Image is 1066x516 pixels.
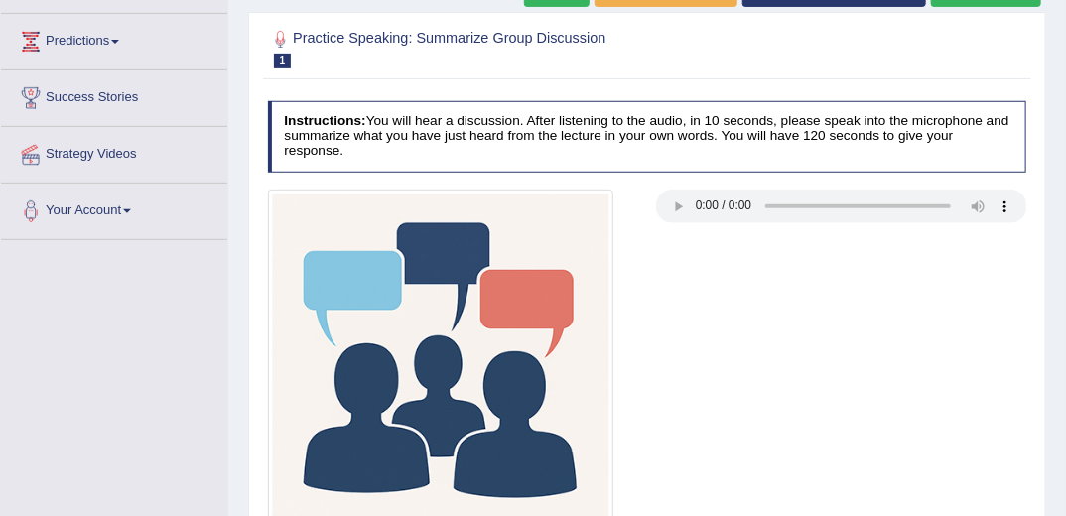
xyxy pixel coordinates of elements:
[284,113,365,128] b: Instructions:
[1,14,227,64] a: Predictions
[268,27,738,68] h2: Practice Speaking: Summarize Group Discussion
[1,70,227,120] a: Success Stories
[268,101,1027,173] h4: You will hear a discussion. After listening to the audio, in 10 seconds, please speak into the mi...
[1,127,227,177] a: Strategy Videos
[1,184,227,233] a: Your Account
[274,54,292,68] span: 1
